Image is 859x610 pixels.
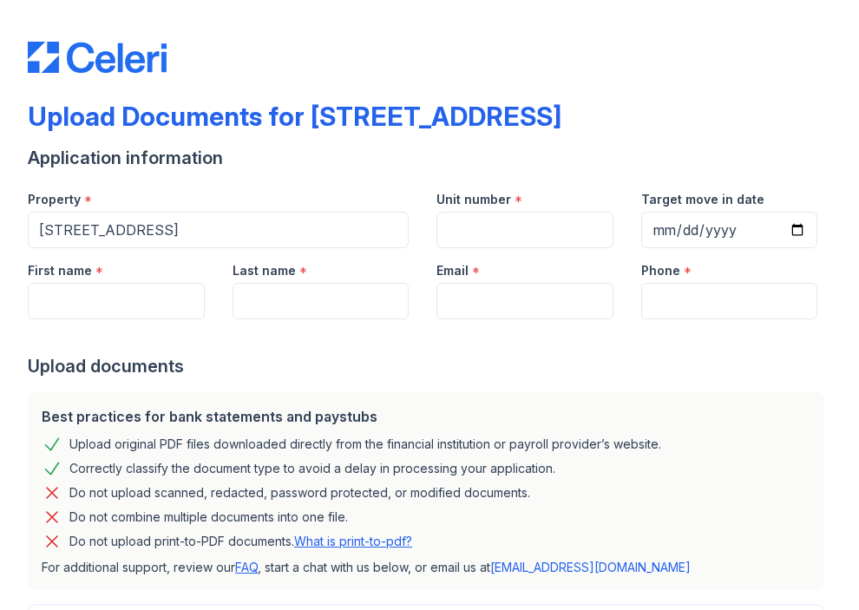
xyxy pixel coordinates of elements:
img: CE_Logo_Blue-a8612792a0a2168367f1c8372b55b34899dd931a85d93a1a3d3e32e68fde9ad4.png [28,42,167,73]
p: Do not upload print-to-PDF documents. [69,533,412,550]
p: For additional support, review our , start a chat with us below, or email us at [42,559,810,576]
a: FAQ [235,560,258,574]
div: Best practices for bank statements and paystubs [42,406,810,427]
div: Correctly classify the document type to avoid a delay in processing your application. [69,458,555,479]
div: Upload Documents for [STREET_ADDRESS] [28,101,561,132]
label: Last name [233,262,296,279]
div: Application information [28,146,831,170]
div: Upload documents [28,354,831,378]
div: Do not combine multiple documents into one file. [69,507,348,528]
div: Do not upload scanned, redacted, password protected, or modified documents. [69,482,530,503]
a: [EMAIL_ADDRESS][DOMAIN_NAME] [490,560,691,574]
a: What is print-to-pdf? [294,534,412,548]
label: Phone [641,262,680,279]
label: First name [28,262,92,279]
label: Email [436,262,469,279]
label: Unit number [436,191,511,208]
div: Upload original PDF files downloaded directly from the financial institution or payroll provider’... [69,434,661,455]
label: Property [28,191,81,208]
label: Target move in date [641,191,764,208]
